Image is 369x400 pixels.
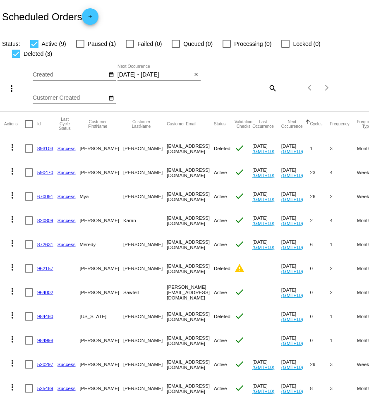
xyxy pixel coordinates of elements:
[252,184,281,208] mat-cell: [DATE]
[167,352,214,376] mat-cell: [EMAIL_ADDRESS][DOMAIN_NAME]
[167,328,214,352] mat-cell: [EMAIL_ADDRESS][DOMAIN_NAME]
[310,232,330,256] mat-cell: 6
[167,184,214,208] mat-cell: [EMAIL_ADDRESS][DOMAIN_NAME]
[252,352,281,376] mat-cell: [DATE]
[80,304,123,328] mat-cell: [US_STATE]
[330,280,357,304] mat-cell: 2
[58,117,72,131] button: Change sorting for LastProcessingCycleId
[37,362,53,367] a: 520297
[235,263,244,273] mat-icon: warning
[7,84,17,93] mat-icon: more_vert
[80,328,123,352] mat-cell: [PERSON_NAME]
[310,280,330,304] mat-cell: 0
[58,194,76,199] a: Success
[214,242,227,247] span: Active
[167,137,214,160] mat-cell: [EMAIL_ADDRESS][DOMAIN_NAME]
[80,137,123,160] mat-cell: [PERSON_NAME]
[108,95,114,102] mat-icon: date_range
[281,220,303,226] a: (GMT+10)
[252,137,281,160] mat-cell: [DATE]
[58,242,76,247] a: Success
[310,328,330,352] mat-cell: 0
[281,149,303,154] a: (GMT+10)
[7,190,17,200] mat-icon: more_vert
[58,170,76,175] a: Success
[123,208,167,232] mat-cell: Karan
[24,49,52,59] span: Deleted (3)
[252,388,274,394] a: (GMT+10)
[281,280,310,304] mat-cell: [DATE]
[58,146,76,151] a: Success
[80,160,123,184] mat-cell: [PERSON_NAME]
[80,352,123,376] mat-cell: [PERSON_NAME]
[214,266,230,271] span: Deleted
[310,208,330,232] mat-cell: 2
[235,383,244,393] mat-icon: check
[252,120,274,129] button: Change sorting for LastOccurrenceUtc
[33,72,107,78] input: Created
[214,170,227,175] span: Active
[123,120,159,129] button: Change sorting for CustomerLastName
[37,242,53,247] a: 872631
[85,14,95,24] mat-icon: add
[7,334,17,344] mat-icon: more_vert
[330,352,357,376] mat-cell: 3
[310,137,330,160] mat-cell: 1
[58,386,76,391] a: Success
[137,39,162,49] span: Failed (0)
[37,218,53,223] a: 820809
[193,72,199,78] mat-icon: close
[37,338,53,343] a: 984998
[330,137,357,160] mat-cell: 3
[330,184,357,208] mat-cell: 2
[7,358,17,368] mat-icon: more_vert
[80,256,123,280] mat-cell: [PERSON_NAME]
[214,194,227,199] span: Active
[80,280,123,304] mat-cell: [PERSON_NAME]
[267,81,277,94] mat-icon: search
[167,304,214,328] mat-cell: [EMAIL_ADDRESS][DOMAIN_NAME]
[310,256,330,280] mat-cell: 0
[214,386,227,391] span: Active
[235,311,244,321] mat-icon: check
[234,39,271,49] span: Processing (0)
[7,310,17,320] mat-icon: more_vert
[214,146,230,151] span: Deleted
[281,364,303,370] a: (GMT+10)
[281,244,303,250] a: (GMT+10)
[117,72,192,78] input: Next Occurrence
[214,362,227,367] span: Active
[42,39,66,49] span: Active (9)
[37,122,41,127] button: Change sorting for Id
[214,338,227,343] span: Active
[252,364,274,370] a: (GMT+10)
[310,122,323,127] button: Change sorting for Cycles
[281,120,303,129] button: Change sorting for NextOccurrenceUtc
[235,143,244,153] mat-icon: check
[252,220,274,226] a: (GMT+10)
[58,362,76,367] a: Success
[80,120,116,129] button: Change sorting for CustomerFirstName
[7,142,17,152] mat-icon: more_vert
[88,39,116,49] span: Paused (1)
[167,280,214,304] mat-cell: [PERSON_NAME][EMAIL_ADDRESS][DOMAIN_NAME]
[80,184,123,208] mat-cell: Mya
[33,95,107,101] input: Customer Created
[80,208,123,232] mat-cell: [PERSON_NAME]
[37,170,53,175] a: 590470
[252,149,274,154] a: (GMT+10)
[235,287,244,297] mat-icon: check
[281,328,310,352] mat-cell: [DATE]
[4,112,25,137] mat-header-cell: Actions
[252,196,274,202] a: (GMT+10)
[123,304,167,328] mat-cell: [PERSON_NAME]
[330,304,357,328] mat-cell: 1
[330,122,350,127] button: Change sorting for Frequency
[281,268,303,274] a: (GMT+10)
[293,39,320,49] span: Locked (0)
[330,256,357,280] mat-cell: 2
[183,39,213,49] span: Queued (0)
[123,352,167,376] mat-cell: [PERSON_NAME]
[7,214,17,224] mat-icon: more_vert
[252,232,281,256] mat-cell: [DATE]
